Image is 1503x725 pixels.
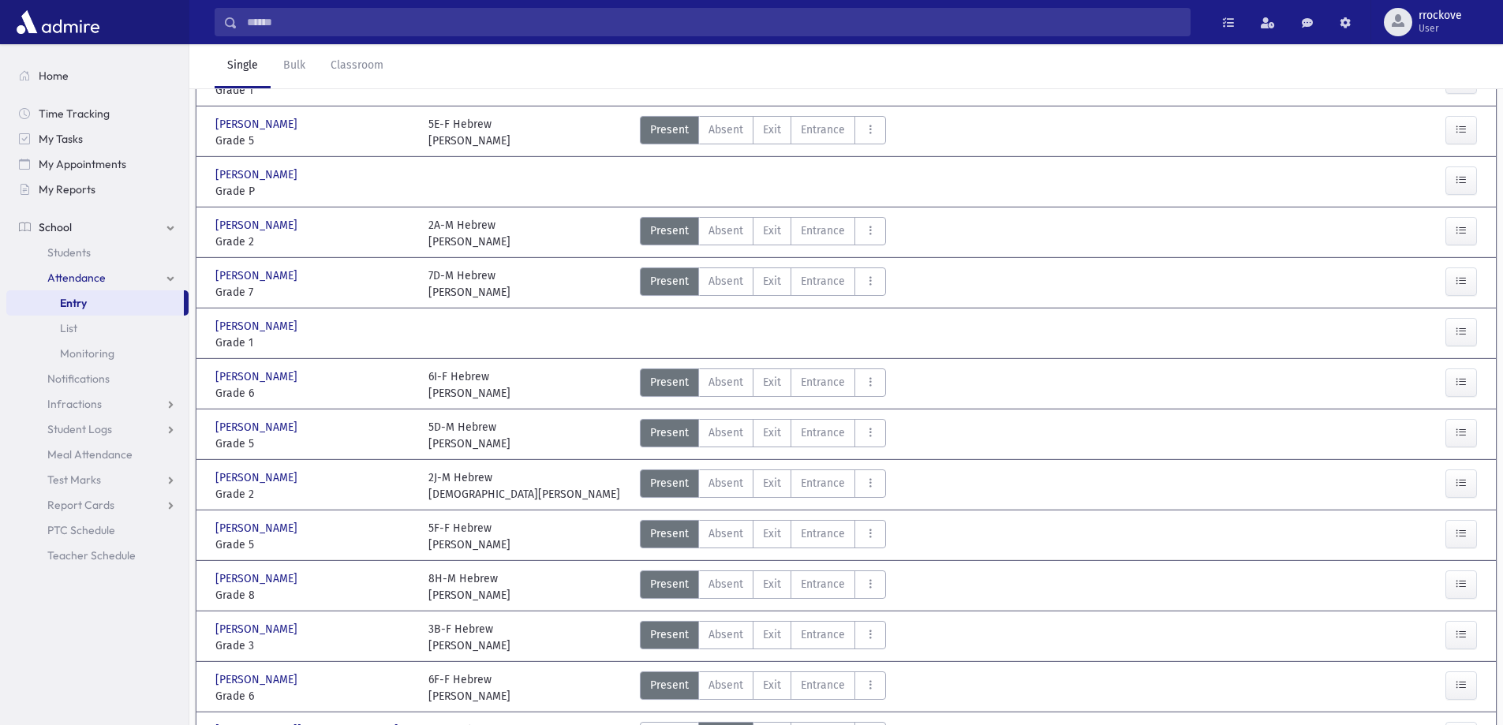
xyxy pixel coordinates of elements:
a: Classroom [318,44,396,88]
a: Notifications [6,366,189,391]
a: My Reports [6,177,189,202]
div: AttTypes [640,217,886,250]
div: AttTypes [640,419,886,452]
div: AttTypes [640,621,886,654]
span: Entrance [801,222,845,239]
div: 5E-F Hebrew [PERSON_NAME] [428,116,510,149]
span: Absent [709,525,743,542]
div: 8H-M Hebrew [PERSON_NAME] [428,570,510,604]
div: AttTypes [640,267,886,301]
a: Attendance [6,265,189,290]
span: Exit [763,475,781,491]
img: AdmirePro [13,6,103,38]
span: Entrance [801,576,845,592]
a: Student Logs [6,417,189,442]
span: Absent [709,374,743,391]
span: Absent [709,475,743,491]
a: Meal Attendance [6,442,189,467]
span: Present [650,121,689,138]
div: 5D-M Hebrew [PERSON_NAME] [428,419,510,452]
a: Home [6,63,189,88]
span: Grade 8 [215,587,413,604]
div: 6I-F Hebrew [PERSON_NAME] [428,368,510,402]
span: Grade 1 [215,334,413,351]
span: Absent [709,576,743,592]
a: Monitoring [6,341,189,366]
span: My Appointments [39,157,126,171]
span: Entrance [801,424,845,441]
a: Students [6,240,189,265]
span: [PERSON_NAME] [215,166,301,183]
span: [PERSON_NAME] [215,267,301,284]
span: Grade 7 [215,284,413,301]
span: Exit [763,576,781,592]
div: AttTypes [640,570,886,604]
div: AttTypes [640,116,886,149]
span: Exit [763,273,781,290]
span: Exit [763,525,781,542]
div: AttTypes [640,469,886,503]
span: PTC Schedule [47,523,115,537]
span: Entrance [801,273,845,290]
span: Grade 5 [215,133,413,149]
a: Test Marks [6,467,189,492]
span: [PERSON_NAME] [215,621,301,637]
span: My Tasks [39,132,83,146]
span: Grade 2 [215,486,413,503]
span: rrockove [1419,9,1462,22]
span: [PERSON_NAME] [215,318,301,334]
span: Time Tracking [39,107,110,121]
a: Bulk [271,44,318,88]
span: Grade 2 [215,234,413,250]
div: 2A-M Hebrew [PERSON_NAME] [428,217,510,250]
div: 7D-M Hebrew [PERSON_NAME] [428,267,510,301]
span: Absent [709,222,743,239]
span: [PERSON_NAME] [215,217,301,234]
span: Entrance [801,626,845,643]
span: Present [650,222,689,239]
span: Infractions [47,397,102,411]
div: AttTypes [640,671,886,704]
span: [PERSON_NAME] [215,419,301,435]
span: Entrance [801,475,845,491]
span: [PERSON_NAME] [215,520,301,536]
span: Grade 3 [215,637,413,654]
span: Exit [763,424,781,441]
span: Entrance [801,677,845,693]
span: Entrance [801,121,845,138]
a: School [6,215,189,240]
div: 3B-F Hebrew [PERSON_NAME] [428,621,510,654]
div: 5F-F Hebrew [PERSON_NAME] [428,520,510,553]
span: Present [650,273,689,290]
span: Absent [709,273,743,290]
span: Present [650,677,689,693]
span: Entrance [801,525,845,542]
span: [PERSON_NAME] [215,469,301,486]
span: Grade 5 [215,536,413,553]
span: Teacher Schedule [47,548,136,562]
a: My Appointments [6,151,189,177]
span: [PERSON_NAME] [215,368,301,385]
span: Exit [763,121,781,138]
span: Present [650,525,689,542]
span: School [39,220,72,234]
span: Exit [763,374,781,391]
span: Students [47,245,91,260]
div: AttTypes [640,368,886,402]
span: Absent [709,626,743,643]
span: Student Logs [47,422,112,436]
span: [PERSON_NAME] [215,116,301,133]
a: Report Cards [6,492,189,518]
span: Home [39,69,69,83]
span: Grade 6 [215,385,413,402]
span: [PERSON_NAME] [215,570,301,587]
div: 6F-F Hebrew [PERSON_NAME] [428,671,510,704]
div: 2J-M Hebrew [DEMOGRAPHIC_DATA][PERSON_NAME] [428,469,620,503]
span: [PERSON_NAME] [215,671,301,688]
span: Grade 5 [215,435,413,452]
span: Absent [709,677,743,693]
span: Attendance [47,271,106,285]
span: Exit [763,222,781,239]
span: Notifications [47,372,110,386]
span: Present [650,626,689,643]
